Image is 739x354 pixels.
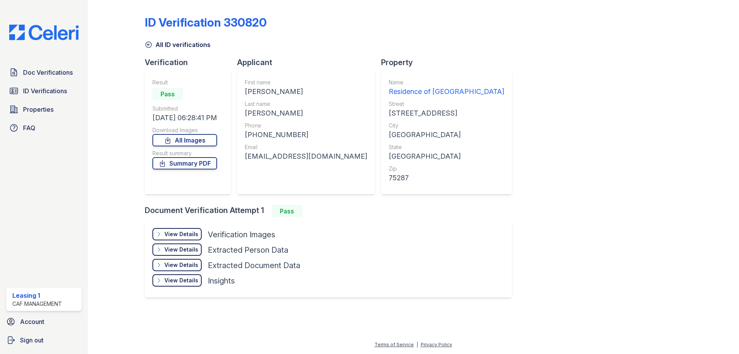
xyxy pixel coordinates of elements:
span: ID Verifications [23,86,67,96]
div: Street [389,100,504,108]
div: Property [381,57,518,68]
div: Applicant [237,57,381,68]
a: Doc Verifications [6,65,82,80]
div: Name [389,79,504,86]
a: All ID verifications [145,40,211,49]
div: CAF Management [12,300,62,308]
div: Document Verification Attempt 1 [145,205,518,217]
div: State [389,143,504,151]
div: Residence of [GEOGRAPHIC_DATA] [389,86,504,97]
div: Submitted [152,105,217,112]
span: FAQ [23,123,35,133]
div: Verification [145,57,237,68]
a: Properties [6,102,82,117]
span: Properties [23,105,54,114]
div: City [389,122,504,129]
div: Extracted Document Data [208,260,300,271]
a: Account [3,314,85,329]
a: FAQ [6,120,82,136]
div: [GEOGRAPHIC_DATA] [389,151,504,162]
div: View Details [164,277,198,284]
div: [GEOGRAPHIC_DATA] [389,129,504,140]
a: Privacy Policy [421,342,452,347]
div: Extracted Person Data [208,245,288,255]
div: | [416,342,418,347]
div: View Details [164,246,198,253]
a: ID Verifications [6,83,82,99]
div: First name [245,79,367,86]
span: Doc Verifications [23,68,73,77]
div: Email [245,143,367,151]
div: [PERSON_NAME] [245,108,367,119]
div: Leasing 1 [12,291,62,300]
div: Zip [389,165,504,173]
div: Pass [272,205,303,217]
div: [PHONE_NUMBER] [245,129,367,140]
div: Download Images [152,126,217,134]
div: Result summary [152,149,217,157]
a: Terms of Service [375,342,414,347]
a: All Images [152,134,217,146]
div: Insights [208,275,235,286]
div: Pass [152,88,183,100]
a: Sign out [3,332,85,348]
div: [PERSON_NAME] [245,86,367,97]
iframe: chat widget [707,323,731,346]
div: [DATE] 06:28:41 PM [152,112,217,123]
img: CE_Logo_Blue-a8612792a0a2168367f1c8372b55b34899dd931a85d93a1a3d3e32e68fde9ad4.png [3,25,85,40]
div: Result [152,79,217,86]
a: Name Residence of [GEOGRAPHIC_DATA] [389,79,504,97]
div: 75287 [389,173,504,183]
div: ID Verification 330820 [145,15,267,29]
div: View Details [164,261,198,269]
span: Account [20,317,44,326]
div: Phone [245,122,367,129]
div: Last name [245,100,367,108]
div: View Details [164,230,198,238]
span: Sign out [20,336,43,345]
div: Verification Images [208,229,275,240]
div: [EMAIL_ADDRESS][DOMAIN_NAME] [245,151,367,162]
a: Summary PDF [152,157,217,169]
div: [STREET_ADDRESS] [389,108,504,119]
